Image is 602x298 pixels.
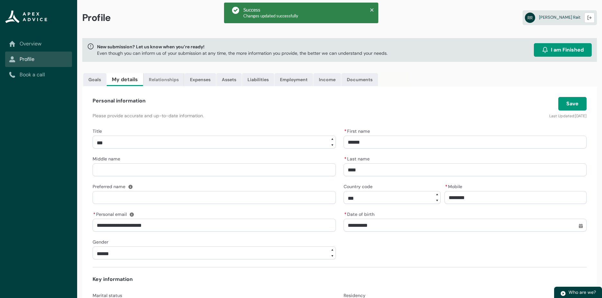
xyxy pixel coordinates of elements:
span: Profile [82,12,111,24]
abbr: RR [525,13,535,23]
a: Overview [9,40,68,48]
a: Goals [83,73,106,86]
span: Country code [344,184,373,189]
a: Documents [341,73,378,86]
abbr: required [344,211,346,217]
label: Mobile [445,182,465,190]
label: Date of birth [344,210,377,217]
a: Employment [274,73,313,86]
a: Profile [9,55,68,63]
p: Please provide accurate and up-to-date information. [93,112,419,119]
span: [PERSON_NAME] Rait [539,14,580,20]
span: Gender [93,239,108,245]
a: RR[PERSON_NAME] Rait [523,10,597,25]
a: My details [107,73,143,86]
img: play.svg [560,291,566,296]
img: Apex Advice Group [5,10,47,23]
label: Preferred name [93,182,128,190]
a: Assets [216,73,242,86]
abbr: required [344,128,346,134]
p: Even though you can inform us of your submission at any time, the more information you provide, t... [97,50,388,56]
div: Success [243,6,298,13]
label: Middle name [93,154,123,162]
span: Changes updated successfully [243,13,298,18]
a: Book a call [9,71,68,79]
span: Title [93,128,102,134]
button: Save [558,97,587,111]
abbr: required [344,156,346,162]
nav: Sub page [5,36,72,82]
h4: Personal information [93,97,146,105]
span: Who are we? [569,289,596,295]
img: alarm.svg [542,47,548,53]
a: Income [313,73,341,86]
a: Relationships [143,73,184,86]
lightning-formatted-date-time: [DATE] [575,113,587,119]
a: Liabilities [242,73,274,86]
button: Logout [584,13,595,23]
h4: Key information [93,275,587,283]
label: First name [344,127,373,134]
span: New submission? Let us know when you’re ready! [97,43,388,50]
label: Personal email [93,210,129,217]
abbr: required [93,211,95,217]
abbr: required [445,184,447,189]
button: I am Finished [534,43,592,57]
label: Last name [344,154,372,162]
span: I am Finished [551,46,584,54]
a: Expenses [184,73,216,86]
lightning-formatted-text: Last Updated: [549,113,575,119]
